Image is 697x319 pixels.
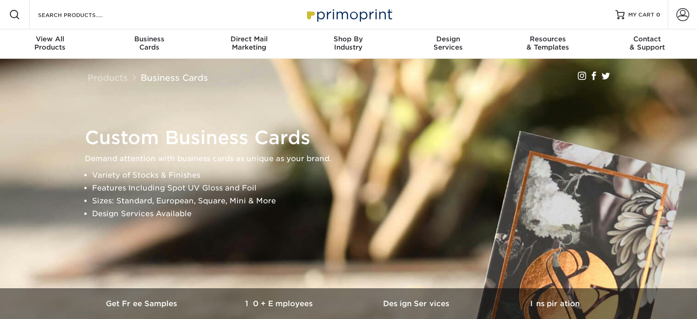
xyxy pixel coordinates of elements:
span: 0 [656,11,660,18]
h3: Design Services [349,299,486,308]
span: Direct Mail [199,35,299,43]
span: Design [398,35,498,43]
h3: Inspiration [486,299,624,308]
a: Direct MailMarketing [199,29,299,59]
span: MY CART [628,11,654,19]
span: Resources [498,35,597,43]
li: Sizes: Standard, European, Square, Mini & More [92,195,621,207]
a: Inspiration [486,288,624,319]
div: & Support [598,35,697,51]
a: Products [88,73,128,83]
a: Business Cards [141,73,208,83]
a: BusinessCards [99,29,199,59]
div: & Templates [498,35,597,51]
span: Business [99,35,199,43]
h3: Get Free Samples [74,299,211,308]
a: Get Free Samples [74,288,211,319]
div: Services [398,35,498,51]
div: Cards [99,35,199,51]
span: Shop By [299,35,398,43]
div: Marketing [199,35,299,51]
a: Design Services [349,288,486,319]
span: Contact [598,35,697,43]
a: DesignServices [398,29,498,59]
a: Resources& Templates [498,29,597,59]
input: SEARCH PRODUCTS..... [37,9,126,20]
h3: 10+ Employees [211,299,349,308]
a: Shop ByIndustry [299,29,398,59]
img: Primoprint [303,5,395,24]
a: Contact& Support [598,29,697,59]
li: Features Including Spot UV Gloss and Foil [92,182,621,195]
a: 10+ Employees [211,288,349,319]
div: Industry [299,35,398,51]
p: Demand attention with business cards as unique as your brand. [85,152,621,165]
li: Design Services Available [92,207,621,220]
li: Variety of Stocks & Finishes [92,169,621,182]
h1: Custom Business Cards [85,127,621,149]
